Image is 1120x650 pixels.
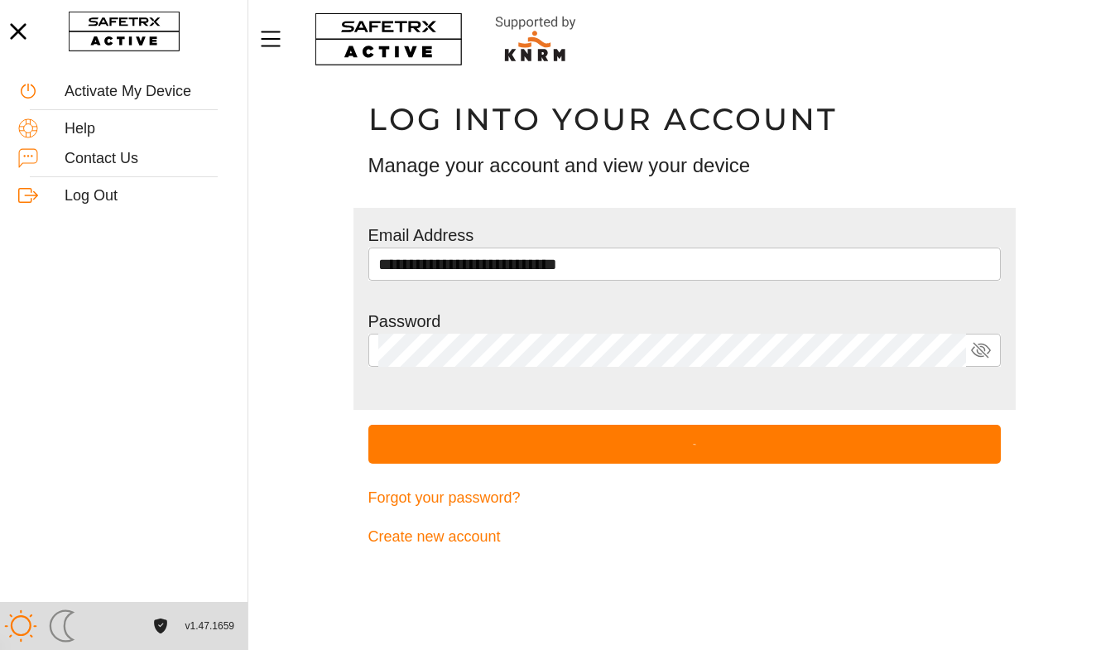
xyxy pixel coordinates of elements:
[65,83,229,101] div: Activate My Device
[185,618,234,635] span: v1.47.1659
[368,485,521,511] span: Forgot your password?
[368,152,1001,180] h3: Manage your account and view your device
[18,148,38,168] img: ContactUs.svg
[4,609,37,643] img: ModeLight.svg
[18,118,38,138] img: Help.svg
[476,12,595,66] img: RescueLogo.svg
[257,22,298,56] button: Menu
[368,100,1001,138] h1: Log into your account
[46,609,79,643] img: ModeDark.svg
[368,518,1001,556] a: Create new account
[175,613,244,640] button: v1.47.1659
[65,120,229,138] div: Help
[368,226,474,244] label: Email Address
[149,619,171,633] a: License Agreement
[65,150,229,168] div: Contact Us
[368,479,1001,518] a: Forgot your password?
[65,187,229,205] div: Log Out
[368,312,441,330] label: Password
[368,524,501,550] span: Create new account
